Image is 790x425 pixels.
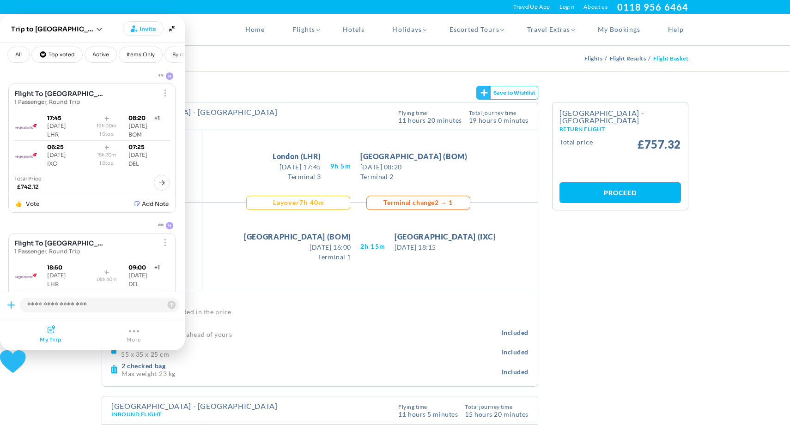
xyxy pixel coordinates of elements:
[330,162,351,171] span: 9H 5M
[111,402,278,410] h4: [GEOGRAPHIC_DATA] - [GEOGRAPHIC_DATA]
[502,328,529,337] span: Included
[121,342,502,350] h4: 1 cabin bag
[559,109,681,132] h2: [GEOGRAPHIC_DATA] - [GEOGRAPHIC_DATA]
[329,14,378,45] a: Hotels
[398,116,462,124] span: 11 Hours 20 Minutes
[273,162,321,172] span: [DATE] 17:45
[469,110,529,116] span: Total Journey Time
[121,323,502,331] h4: 1 personal item
[653,46,688,72] li: Flight Basket
[111,411,162,418] span: Inbound Flight
[111,297,529,306] h4: Included baggage
[465,410,529,418] span: 15 hours 20 Minutes
[395,242,496,252] span: [DATE] 18:15
[244,231,351,242] span: [GEOGRAPHIC_DATA] (BOM)
[122,362,502,370] h4: 2 checked bag
[121,330,502,337] p: Fits beneath the seat ahead of yours
[436,14,513,45] a: Escorted Tours
[383,198,452,207] div: Terminal Change
[584,55,605,62] a: Flights
[273,198,299,207] span: Layover
[378,14,435,45] a: Holidays
[398,410,458,418] span: 11 Hours 5 Minutes
[111,306,529,317] p: The total baggage included in the price
[398,110,462,116] span: Flying Time
[271,198,325,207] div: 7H 40M
[654,14,688,45] a: Help
[360,151,468,162] span: [GEOGRAPHIC_DATA] (BOM)
[559,126,681,132] small: Return Flight
[435,198,453,206] span: 2 → 1
[398,404,458,410] span: Flying Time
[244,242,351,252] span: [DATE] 16:00
[559,182,681,203] a: Proceed
[465,404,529,410] span: Total Journey Time
[513,14,584,45] a: Travel Extras
[559,139,593,150] small: Total Price
[469,116,529,124] span: 19 hours 0 Minutes
[502,347,529,357] span: Included
[111,108,278,116] h4: [GEOGRAPHIC_DATA] - [GEOGRAPHIC_DATA]
[610,55,649,62] a: Flight Results
[360,242,385,251] span: 2H 15M
[273,172,321,181] span: Terminal 3
[502,367,529,377] span: Included
[273,151,321,162] span: London (LHR)
[638,139,681,150] span: £757.32
[231,14,279,45] a: Home
[360,172,468,181] span: Terminal 2
[476,86,539,100] gamitee-button: Get your friends' opinions
[559,157,681,173] iframe: PayPal Message 1
[122,370,502,377] p: Max weight 23 kg
[395,231,496,242] span: [GEOGRAPHIC_DATA] (IXC)
[617,1,688,12] a: 0118 956 6464
[584,14,654,45] a: My Bookings
[279,14,329,45] a: Flights
[244,252,351,262] span: Terminal 1
[360,162,468,172] span: [DATE] 08:20
[121,350,502,357] p: 55 x 35 x 25 cm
